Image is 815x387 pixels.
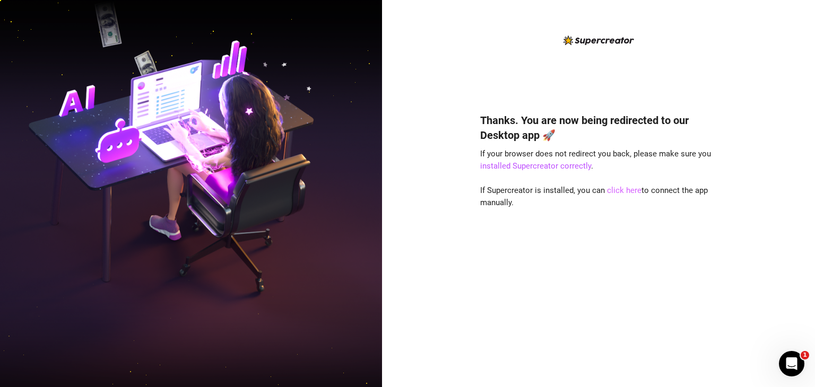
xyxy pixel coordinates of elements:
[607,186,641,195] a: click here
[801,351,809,359] span: 1
[480,113,717,143] h4: Thanks. You are now being redirected to our Desktop app 🚀
[480,186,708,208] span: If Supercreator is installed, you can to connect the app manually.
[779,351,804,376] iframe: Intercom live chat
[480,149,711,171] span: If your browser does not redirect you back, please make sure you .
[480,161,591,171] a: installed Supercreator correctly
[563,36,634,45] img: logo-BBDzfeDw.svg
